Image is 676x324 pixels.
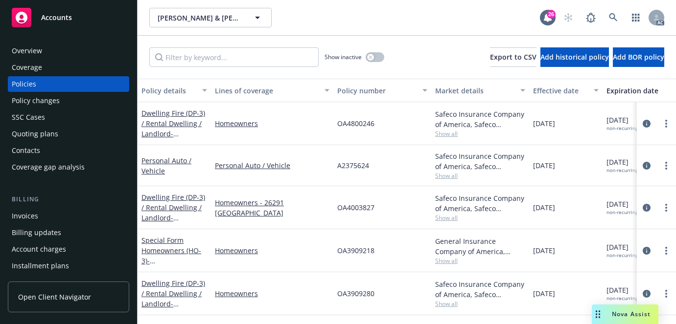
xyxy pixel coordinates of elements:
[490,47,536,67] button: Export to CSV
[435,109,525,130] div: Safeco Insurance Company of America, Safeco Insurance (Liberty Mutual)
[559,8,578,27] a: Start snowing
[606,167,638,173] div: non-recurring
[337,245,374,256] span: OA3909218
[12,43,42,59] div: Overview
[215,245,329,256] a: Homeowners
[529,79,603,102] button: Effective date
[141,236,204,276] a: Special Form Homeowners (HO-3)
[12,109,45,125] div: SSC Cases
[431,79,529,102] button: Market details
[141,299,204,319] span: - [STREET_ADDRESS]
[592,304,658,324] button: Nova Assist
[606,115,638,131] span: [DATE]
[435,130,525,138] span: Show all
[533,86,588,96] div: Effective date
[533,202,555,213] span: [DATE]
[325,53,362,61] span: Show inactive
[435,86,514,96] div: Market details
[337,118,374,129] span: OA4800246
[8,76,129,92] a: Policies
[435,151,525,172] div: Safeco Insurance Company of America, Safeco Insurance (Liberty Mutual)
[211,79,333,102] button: Lines of coverage
[8,194,129,204] div: Billing
[8,241,129,257] a: Account charges
[8,208,129,224] a: Invoices
[8,143,129,158] a: Contacts
[606,209,638,216] div: non-recurring
[606,199,638,216] span: [DATE]
[215,160,329,171] a: Personal Auto / Vehicle
[641,160,653,172] a: circleInformation
[606,86,671,96] div: Expiration date
[547,10,556,19] div: 26
[533,245,555,256] span: [DATE]
[8,60,129,75] a: Coverage
[435,300,525,308] span: Show all
[215,288,329,299] a: Homeowners
[8,93,129,108] a: Policy changes
[12,143,40,158] div: Contacts
[592,304,604,324] div: Drag to move
[606,285,638,302] span: [DATE]
[660,202,672,214] a: more
[533,160,555,171] span: [DATE]
[613,47,664,67] button: Add BOR policy
[8,43,129,59] a: Overview
[149,47,319,67] input: Filter by keyword...
[337,288,374,299] span: OA3909280
[435,172,525,180] span: Show all
[18,292,91,302] span: Open Client Navigator
[606,157,638,173] span: [DATE]
[8,225,129,240] a: Billing updates
[138,79,211,102] button: Policy details
[141,213,204,233] span: - [STREET_ADDRESS]
[333,79,431,102] button: Policy number
[141,129,204,149] span: - [STREET_ADDRESS]
[626,8,646,27] a: Switch app
[12,60,42,75] div: Coverage
[12,241,66,257] div: Account charges
[540,52,609,62] span: Add historical policy
[606,125,638,131] div: non-recurring
[660,160,672,172] a: more
[141,86,196,96] div: Policy details
[12,93,60,108] div: Policy changes
[12,208,38,224] div: Invoices
[12,258,69,274] div: Installment plans
[8,4,129,31] a: Accounts
[141,193,205,233] a: Dwelling Fire (DP-3) / Rental Dwelling / Landlord
[149,8,272,27] button: [PERSON_NAME] & [PERSON_NAME]
[435,236,525,257] div: General Insurance Company of America, Safeco Insurance
[215,118,329,129] a: Homeowners
[435,214,525,222] span: Show all
[12,225,61,240] div: Billing updates
[215,86,319,96] div: Lines of coverage
[604,8,623,27] a: Search
[641,202,653,214] a: circleInformation
[337,160,369,171] span: A2375624
[660,288,672,300] a: more
[533,118,555,129] span: [DATE]
[435,257,525,265] span: Show all
[581,8,601,27] a: Report a Bug
[141,279,205,319] a: Dwelling Fire (DP-3) / Rental Dwelling / Landlord
[8,109,129,125] a: SSC Cases
[8,159,129,175] a: Coverage gap analysis
[158,13,242,23] span: [PERSON_NAME] & [PERSON_NAME]
[337,202,374,213] span: OA4003827
[540,47,609,67] button: Add historical policy
[606,252,638,259] div: non-recurring
[613,52,664,62] span: Add BOR policy
[641,288,653,300] a: circleInformation
[141,156,191,175] a: Personal Auto / Vehicle
[490,52,536,62] span: Export to CSV
[606,242,638,259] span: [DATE]
[606,295,638,302] div: non-recurring
[12,126,58,142] div: Quoting plans
[612,310,651,318] span: Nova Assist
[8,126,129,142] a: Quoting plans
[435,193,525,214] div: Safeco Insurance Company of America, Safeco Insurance (Liberty Mutual)
[641,245,653,257] a: circleInformation
[12,159,85,175] div: Coverage gap analysis
[660,118,672,130] a: more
